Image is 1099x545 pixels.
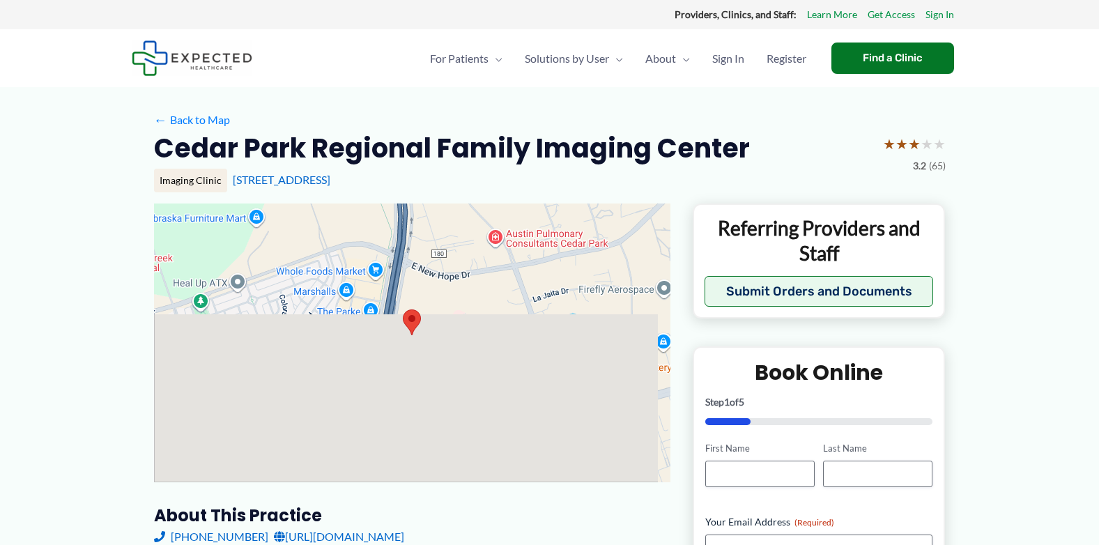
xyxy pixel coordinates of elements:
[701,34,755,83] a: Sign In
[807,6,857,24] a: Learn More
[925,6,954,24] a: Sign In
[794,517,834,528] span: (Required)
[233,173,330,186] a: [STREET_ADDRESS]
[705,515,933,529] label: Your Email Address
[154,169,227,192] div: Imaging Clinic
[705,359,933,386] h2: Book Online
[154,113,167,126] span: ←
[921,131,933,157] span: ★
[767,34,806,83] span: Register
[712,34,744,83] span: Sign In
[154,109,230,130] a: ←Back to Map
[154,131,750,165] h2: Cedar Park Regional Family Imaging Center
[739,396,744,408] span: 5
[933,131,946,157] span: ★
[514,34,634,83] a: Solutions by UserMenu Toggle
[676,34,690,83] span: Menu Toggle
[831,43,954,74] a: Find a Clinic
[755,34,817,83] a: Register
[675,8,797,20] strong: Providers, Clinics, and Staff:
[823,442,932,455] label: Last Name
[913,157,926,175] span: 3.2
[154,505,670,526] h3: About this practice
[705,215,934,266] p: Referring Providers and Staff
[724,396,730,408] span: 1
[525,34,609,83] span: Solutions by User
[705,397,933,407] p: Step of
[430,34,489,83] span: For Patients
[883,131,896,157] span: ★
[609,34,623,83] span: Menu Toggle
[868,6,915,24] a: Get Access
[645,34,676,83] span: About
[896,131,908,157] span: ★
[634,34,701,83] a: AboutMenu Toggle
[929,157,946,175] span: (65)
[705,442,815,455] label: First Name
[419,34,817,83] nav: Primary Site Navigation
[705,276,934,307] button: Submit Orders and Documents
[419,34,514,83] a: For PatientsMenu Toggle
[132,40,252,76] img: Expected Healthcare Logo - side, dark font, small
[489,34,502,83] span: Menu Toggle
[908,131,921,157] span: ★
